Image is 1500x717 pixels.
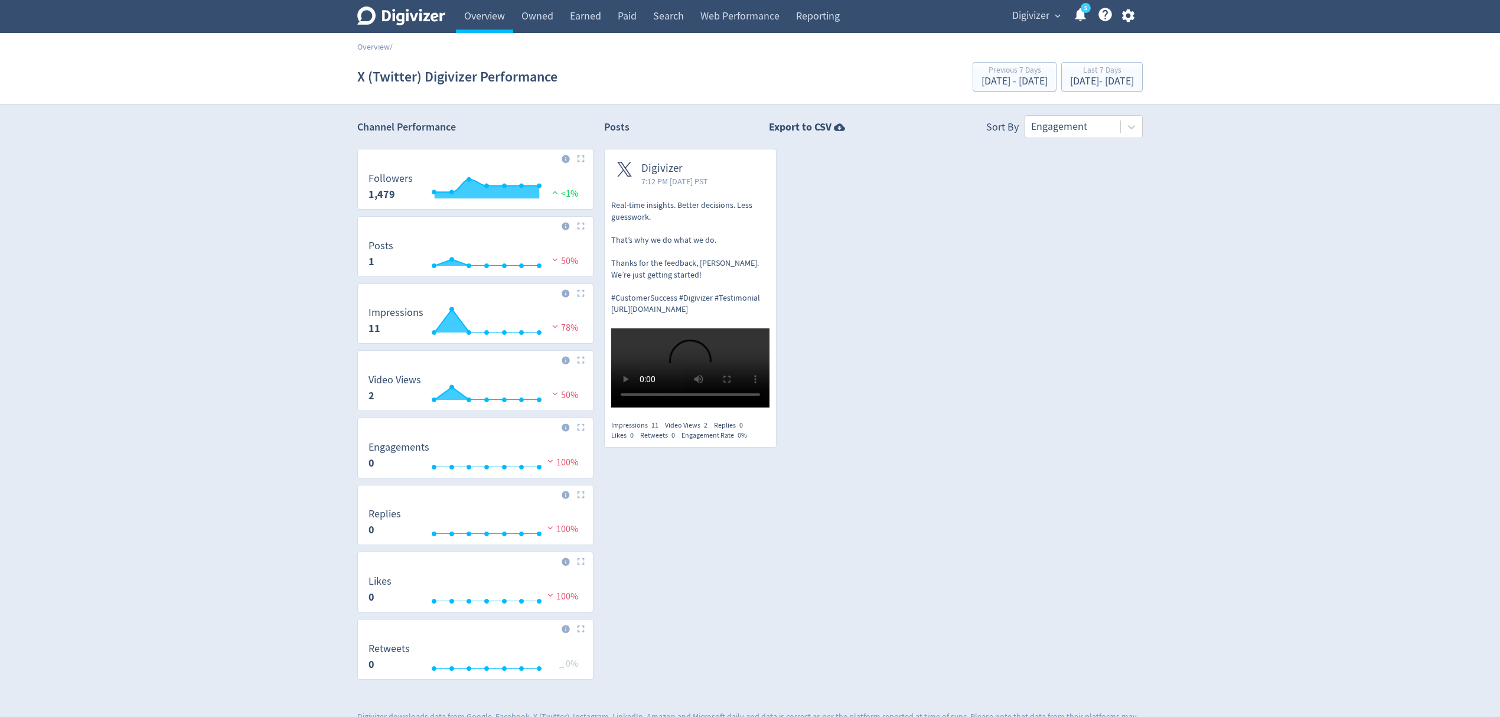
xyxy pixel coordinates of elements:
img: negative-performance.svg [544,591,556,599]
span: 100% [544,523,578,535]
button: Digivizer [1008,6,1064,25]
dt: Replies [369,507,401,521]
img: Placeholder [577,491,585,498]
div: Sort By [986,120,1019,138]
svg: Impressions 11 [363,307,588,338]
span: 78% [549,322,578,334]
img: Placeholder [577,356,585,364]
span: 2 [704,421,707,430]
img: negative-performance.svg [544,457,556,465]
span: _ 0% [559,658,578,670]
span: 7:12 PM [DATE] PST [641,175,708,187]
svg: Retweets 0 [363,643,588,674]
h2: Channel Performance [357,120,594,135]
img: negative-performance.svg [549,322,561,331]
div: Likes [611,431,640,441]
dt: Likes [369,575,392,588]
a: Digivizer7:12 PM [DATE] PSTReal-time insights. Better decisions. Less guesswork. That’s why we do... [605,149,776,411]
a: Overview [357,41,390,52]
img: Placeholder [577,423,585,431]
svg: Likes 0 [363,576,588,607]
dt: Engagements [369,441,429,454]
svg: Video Views 2 [363,374,588,406]
div: Replies [714,421,749,431]
img: negative-performance.svg [549,255,561,264]
strong: 1 [369,255,374,269]
div: Previous 7 Days [981,66,1048,76]
dt: Video Views [369,373,421,387]
span: 50% [549,389,578,401]
p: Real-time insights. Better decisions. Less guesswork. That’s why we do what we do. Thanks for the... [611,200,769,315]
svg: Replies 0 [363,509,588,540]
button: Previous 7 Days[DATE] - [DATE] [973,62,1056,92]
span: 0 [739,421,743,430]
img: Placeholder [577,625,585,633]
div: [DATE] - [DATE] [1070,76,1134,87]
strong: 11 [369,321,380,335]
span: 50% [549,255,578,267]
strong: 1,479 [369,187,395,201]
span: / [390,41,393,52]
h2: Posts [604,120,630,138]
button: Last 7 Days[DATE]- [DATE] [1061,62,1143,92]
div: Last 7 Days [1070,66,1134,76]
div: Impressions [611,421,665,431]
span: 11 [651,421,658,430]
span: 0 [671,431,675,440]
div: [DATE] - [DATE] [981,76,1048,87]
span: 0% [738,431,747,440]
h1: X (Twitter) Digivizer Performance [357,58,557,96]
img: Placeholder [577,289,585,297]
div: Retweets [640,431,681,441]
strong: 0 [369,456,374,470]
svg: Engagements 0 [363,442,588,473]
svg: Followers 1,479 [363,173,588,204]
span: Digivizer [1012,6,1049,25]
strong: 0 [369,523,374,537]
img: positive-performance.svg [549,188,561,197]
text: 5 [1084,4,1087,12]
strong: 2 [369,389,374,403]
strong: 0 [369,590,374,604]
img: Placeholder [577,558,585,565]
strong: 0 [369,657,374,672]
img: Placeholder [577,222,585,230]
span: 0 [630,431,634,440]
svg: Posts 1 [363,240,588,272]
dt: Impressions [369,306,423,320]
img: Placeholder [577,155,585,162]
a: 5 [1081,3,1091,13]
img: negative-performance.svg [549,389,561,398]
span: Digivizer [641,162,708,175]
span: <1% [549,188,578,200]
dt: Followers [369,172,413,185]
strong: Export to CSV [769,120,831,135]
dt: Posts [369,239,393,253]
dt: Retweets [369,642,410,656]
div: Video Views [665,421,714,431]
span: expand_more [1052,11,1063,21]
img: negative-performance.svg [544,523,556,532]
span: 100% [544,457,578,468]
span: 100% [544,591,578,602]
div: Engagement Rate [681,431,754,441]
